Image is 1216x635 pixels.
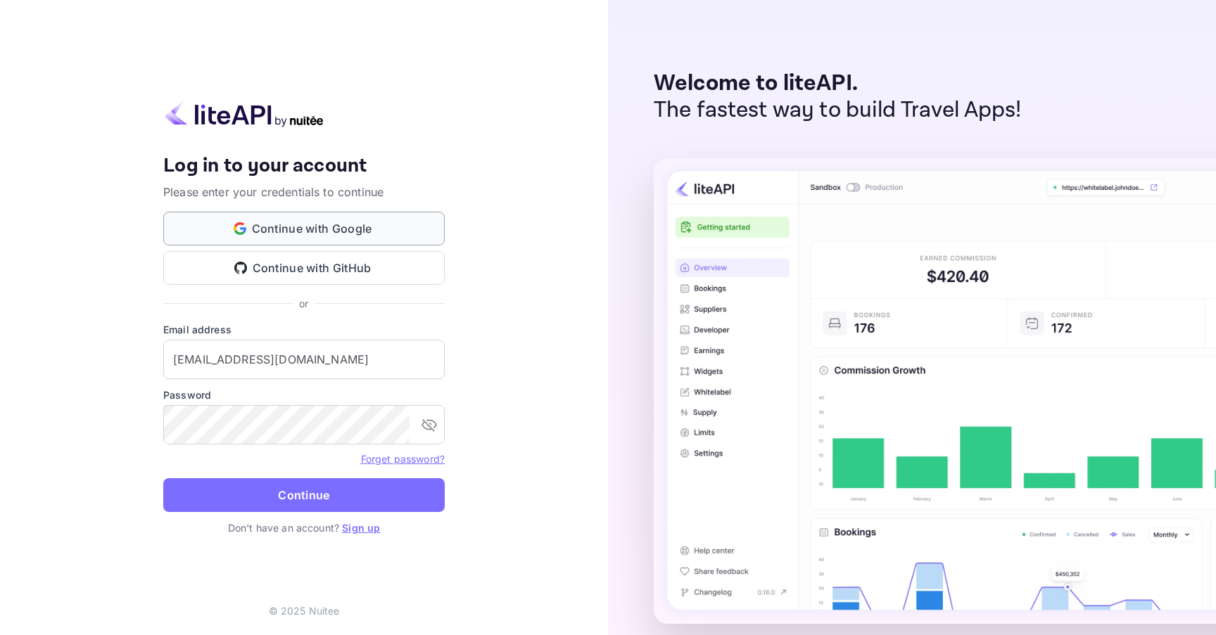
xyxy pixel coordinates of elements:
[163,154,445,179] h4: Log in to your account
[163,387,445,402] label: Password
[342,522,380,534] a: Sign up
[163,184,445,200] p: Please enter your credentials to continue
[163,340,445,379] input: Enter your email address
[654,70,1022,97] p: Welcome to liteAPI.
[163,478,445,512] button: Continue
[269,603,340,618] p: © 2025 Nuitee
[163,251,445,285] button: Continue with GitHub
[163,322,445,337] label: Email address
[654,97,1022,124] p: The fastest way to build Travel Apps!
[361,453,445,465] a: Forget password?
[299,296,308,311] p: or
[163,212,445,245] button: Continue with Google
[361,451,445,466] a: Forget password?
[415,411,443,439] button: toggle password visibility
[163,520,445,535] p: Don't have an account?
[163,100,325,127] img: liteapi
